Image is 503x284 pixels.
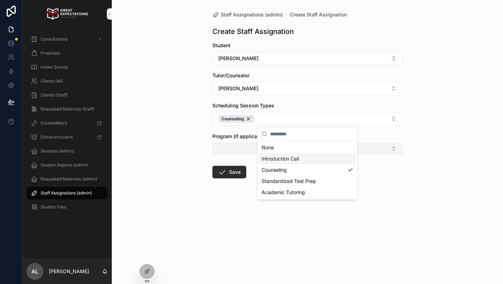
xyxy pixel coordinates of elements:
[41,134,73,140] span: Extracurriculars
[221,11,283,18] span: Staff Assignations (admin)
[212,42,231,48] span: Student
[22,28,112,222] div: scrollable content
[27,201,108,213] a: Student Files
[46,8,88,20] img: App logo
[212,11,283,18] a: Staff Assignations (admin)
[212,72,249,78] span: Tutor/Counselor
[212,102,274,108] span: Scheduling Session Types
[31,267,38,276] span: AL
[212,133,266,139] span: Program (if applicable)
[212,143,402,155] button: Select Button
[41,162,88,168] span: Session Reports (admin)
[212,27,294,36] h1: Create Staff Assignation
[218,115,254,123] button: Unselect 4
[41,148,74,154] span: Sessions (admin)
[27,117,108,129] a: CounselMore
[27,89,108,101] a: Clients (Staff)
[27,33,108,45] a: Consultations
[41,204,66,210] span: Student Files
[41,190,92,196] span: Staff Assignations (admin)
[218,55,258,62] span: [PERSON_NAME]
[262,178,316,185] span: Standardized Test Prep
[27,173,108,185] a: Requested Materials (admin)
[221,116,244,122] span: Counseling
[262,189,305,196] span: Academic Tutoring
[262,155,299,162] span: Introduction Call
[257,141,357,199] div: Suggestions
[27,145,108,157] a: Sessions (admin)
[41,64,68,70] span: Intake Survey
[41,92,67,98] span: Clients (Staff)
[27,61,108,73] a: Intake Survey
[262,166,287,173] span: Counseling
[212,166,246,178] button: Save
[41,50,60,56] span: Proposals
[212,52,402,65] button: Select Button
[41,106,94,112] span: Requested Materials (Staff)
[27,159,108,171] a: Session Reports (admin)
[27,187,108,199] a: Staff Assignations (admin)
[259,142,356,153] div: None
[41,120,67,126] span: CounselMore
[212,112,402,126] button: Select Button
[27,47,108,59] a: Proposals
[41,78,63,84] span: Clients (All)
[212,82,402,95] button: Select Button
[27,131,108,143] a: Extracurriculars
[49,268,89,275] p: [PERSON_NAME]
[27,103,108,115] a: Requested Materials (Staff)
[218,85,258,92] span: [PERSON_NAME]
[41,176,97,182] span: Requested Materials (admin)
[41,36,67,42] span: Consultations
[290,11,347,18] a: Create Staff Assignation
[27,75,108,87] a: Clients (All)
